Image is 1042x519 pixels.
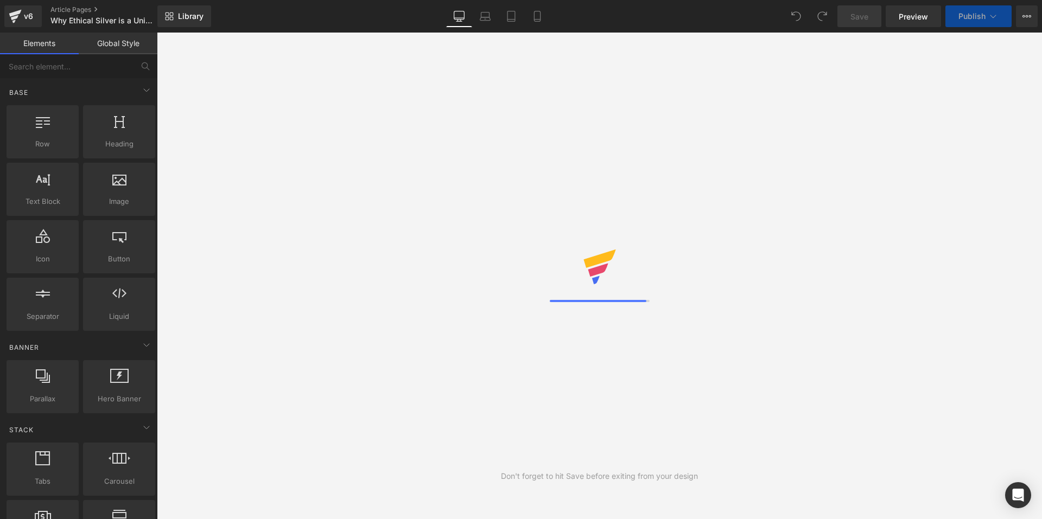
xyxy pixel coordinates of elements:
span: Save [850,11,868,22]
div: Open Intercom Messenger [1005,482,1031,508]
button: Undo [785,5,807,27]
span: Stack [8,425,35,435]
a: v6 [4,5,42,27]
a: New Library [157,5,211,27]
a: Global Style [79,33,157,54]
span: Publish [958,12,986,21]
span: Banner [8,342,40,353]
div: Don't forget to hit Save before exiting from your design [501,470,698,482]
button: More [1016,5,1038,27]
span: Hero Banner [86,393,152,405]
span: Library [178,11,204,21]
span: Icon [10,253,75,265]
button: Publish [945,5,1012,27]
span: Tabs [10,476,75,487]
button: Redo [811,5,833,27]
span: Liquid [86,311,152,322]
a: Laptop [472,5,498,27]
span: Base [8,87,29,98]
span: Preview [899,11,928,22]
span: Parallax [10,393,75,405]
a: Tablet [498,5,524,27]
a: Article Pages [50,5,175,14]
a: Desktop [446,5,472,27]
span: Image [86,196,152,207]
span: Text Block [10,196,75,207]
span: Carousel [86,476,152,487]
a: Mobile [524,5,550,27]
span: Button [86,253,152,265]
span: Row [10,138,75,150]
span: Separator [10,311,75,322]
div: v6 [22,9,35,23]
a: Preview [886,5,941,27]
span: Why Ethical Silver is a Unicorn [50,16,155,25]
span: Heading [86,138,152,150]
